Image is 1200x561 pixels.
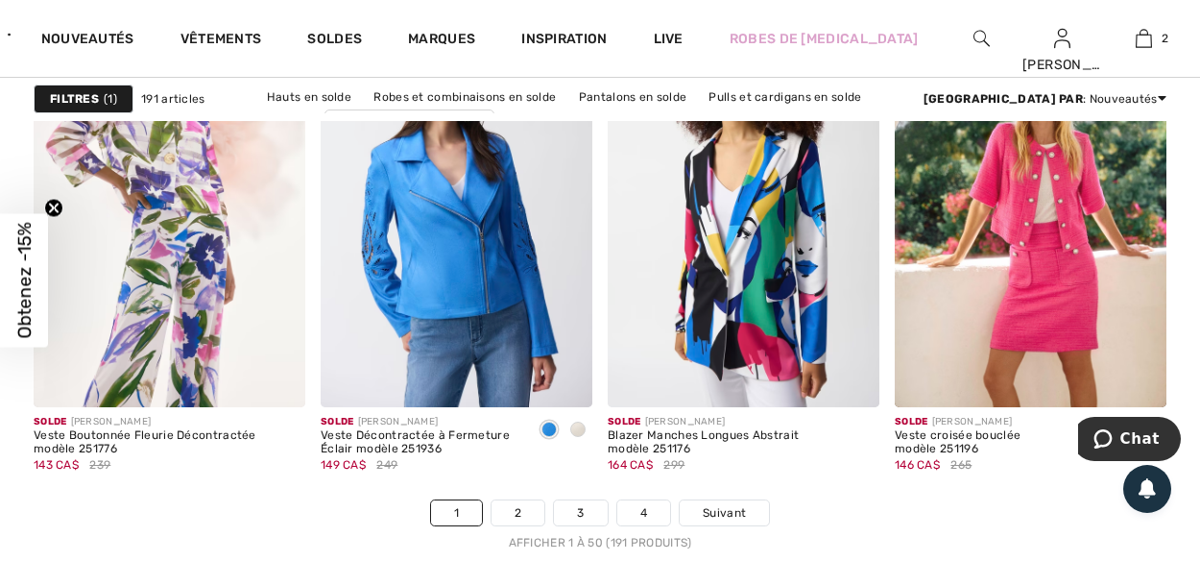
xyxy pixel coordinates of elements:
div: [PERSON_NAME] [895,415,1065,429]
a: 2 [1104,27,1184,50]
a: 4 [617,500,670,525]
a: Vestes et blazers en solde [324,110,494,136]
div: Off White [1138,415,1166,447]
div: [PERSON_NAME] [1022,55,1102,75]
span: 164 CA$ [608,458,653,472]
a: Live [654,29,684,49]
img: Mon panier [1136,27,1152,50]
div: Black [1109,415,1138,447]
span: 239 [89,456,110,474]
div: : Nouveautés [924,90,1166,108]
span: 143 CA$ [34,458,79,472]
span: 265 [950,456,972,474]
div: [PERSON_NAME] [321,415,519,429]
span: 299 [663,456,684,474]
div: [PERSON_NAME] [34,415,305,429]
div: Veste croisée bouclée modèle 251196 [895,429,1065,456]
a: Soldes [307,31,362,51]
a: Pulls et cardigans en solde [699,85,871,110]
span: Solde [34,416,67,427]
img: 1ère Avenue [8,15,11,54]
a: 2 [492,500,544,525]
iframe: Ouvre un widget dans lequel vous pouvez chatter avec l’un de nos agents [1078,417,1181,465]
div: Blazer Manches Longues Abstrait modèle 251176 [608,429,879,456]
div: Moonstone [564,415,592,447]
div: Pink [1080,415,1109,447]
span: 249 [376,456,397,474]
span: 146 CA$ [895,458,940,472]
a: Jupes en solde [498,110,603,135]
span: Obtenez -15% [13,223,36,339]
a: Vêtements d'extérieur en solde [606,110,804,135]
span: 149 CA$ [321,458,366,472]
img: recherche [973,27,990,50]
span: Suivant [703,504,746,522]
a: Hauts en solde [257,85,361,110]
a: Suivant [680,500,769,525]
span: 2 [1162,30,1168,47]
div: Coastal blue [535,415,564,447]
a: Se connecter [1054,29,1070,47]
a: Vêtements [180,31,262,51]
div: Veste Boutonnée Fleurie Décontractée modèle 251776 [34,429,305,456]
div: Afficher 1 à 50 (191 produits) [34,534,1166,551]
a: Robes et combinaisons en solde [364,85,565,110]
button: Close teaser [44,199,63,218]
strong: [GEOGRAPHIC_DATA] par [924,92,1083,106]
a: 3 [554,500,607,525]
span: Solde [895,416,928,427]
div: [PERSON_NAME] [608,415,879,429]
div: Veste Décontractée à Fermeture Éclair modèle 251936 [321,429,519,456]
a: Pantalons en solde [569,85,696,110]
a: Marques [408,31,475,51]
span: 1 [104,90,117,108]
span: Solde [321,416,354,427]
span: Solde [608,416,641,427]
a: Nouveautés [41,31,134,51]
a: Robes de [MEDICAL_DATA] [730,29,919,49]
nav: Page navigation [34,500,1166,551]
span: 191 articles [141,90,205,108]
a: 1 [431,500,482,525]
span: Inspiration [521,31,607,51]
img: Mes infos [1054,27,1070,50]
strong: Filtres [50,90,99,108]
